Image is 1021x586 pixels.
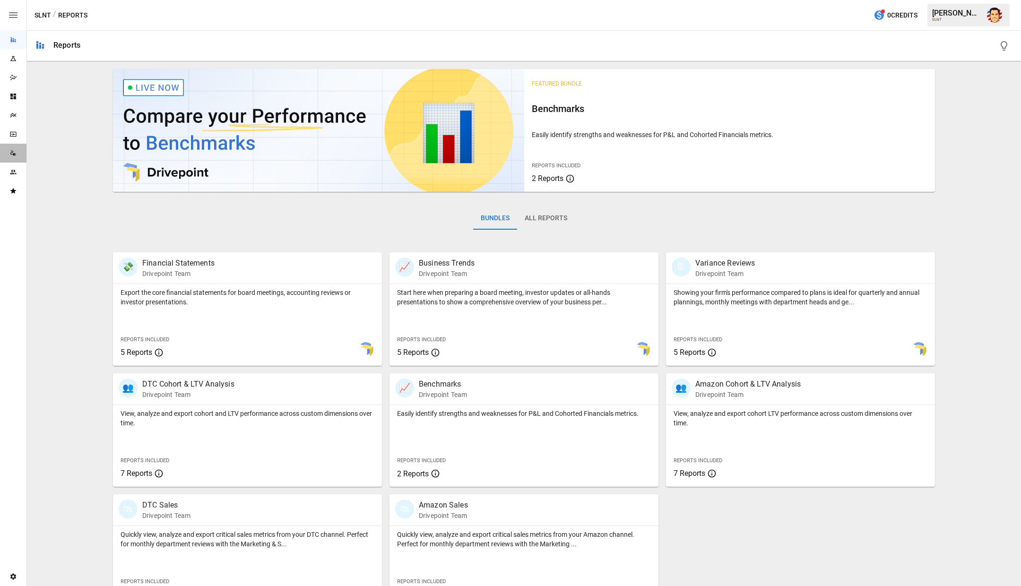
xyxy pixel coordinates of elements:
p: DTC Sales [142,500,190,511]
p: Quickly view, analyze and export critical sales metrics from your Amazon channel. Perfect for mon... [397,530,651,549]
span: Reports Included [121,457,169,464]
div: 👥 [119,379,138,397]
div: 👥 [672,379,691,397]
button: Bundles [473,207,517,230]
span: 5 Reports [121,348,152,357]
p: Financial Statements [142,258,215,269]
span: Reports Included [121,336,169,343]
button: 0Credits [870,7,921,24]
span: Reports Included [674,457,722,464]
img: Austin Gardner-Smith [987,8,1002,23]
p: Start here when preparing a board meeting, investor updates or all-hands presentations to show a ... [397,288,651,307]
span: Reports Included [397,578,446,585]
div: 📈 [395,379,414,397]
p: Drivepoint Team [695,390,801,399]
p: Variance Reviews [695,258,755,269]
span: Reports Included [397,336,446,343]
div: / [53,9,56,21]
div: 📈 [395,258,414,276]
p: View, analyze and export cohort LTV performance across custom dimensions over time. [674,409,927,428]
p: Drivepoint Team [419,390,467,399]
span: 2 Reports [532,174,563,183]
p: Drivepoint Team [142,511,190,520]
img: video thumbnail [113,69,524,192]
span: 0 Credits [887,9,917,21]
img: smart model [911,342,926,357]
p: Showing your firm's performance compared to plans is ideal for quarterly and annual plannings, mo... [674,288,927,307]
p: Business Trends [419,258,475,269]
img: smart model [635,342,650,357]
div: Reports [53,41,80,50]
div: 🛍 [119,500,138,518]
p: Easily identify strengths and weaknesses for P&L and Cohorted Financials metrics. [397,409,651,418]
span: 7 Reports [674,469,705,478]
p: Drivepoint Team [695,269,755,278]
span: 2 Reports [397,469,429,478]
span: Featured Bundle [532,80,582,87]
p: DTC Cohort & LTV Analysis [142,379,234,390]
button: Austin Gardner-Smith [981,2,1008,28]
div: 🗓 [672,258,691,276]
span: Reports Included [532,163,580,169]
p: Drivepoint Team [142,269,215,278]
p: Easily identify strengths and weaknesses for P&L and Cohorted Financials metrics. [532,130,928,139]
div: 💸 [119,258,138,276]
p: Export the core financial statements for board meetings, accounting reviews or investor presentat... [121,288,374,307]
p: Drivepoint Team [419,511,468,520]
div: SLNT [932,17,981,22]
button: All Reports [517,207,575,230]
span: 7 Reports [121,469,152,478]
p: Benchmarks [419,379,467,390]
span: 5 Reports [674,348,705,357]
span: Reports Included [121,578,169,585]
span: Reports Included [674,336,722,343]
p: Quickly view, analyze and export critical sales metrics from your DTC channel. Perfect for monthl... [121,530,374,549]
span: Reports Included [397,457,446,464]
h6: Benchmarks [532,101,928,116]
p: Amazon Cohort & LTV Analysis [695,379,801,390]
p: View, analyze and export cohort and LTV performance across custom dimensions over time. [121,409,374,428]
button: SLNT [35,9,51,21]
img: smart model [358,342,373,357]
div: 🛍 [395,500,414,518]
div: [PERSON_NAME] [932,9,981,17]
p: Amazon Sales [419,500,468,511]
p: Drivepoint Team [142,390,234,399]
p: Drivepoint Team [419,269,475,278]
span: 5 Reports [397,348,429,357]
